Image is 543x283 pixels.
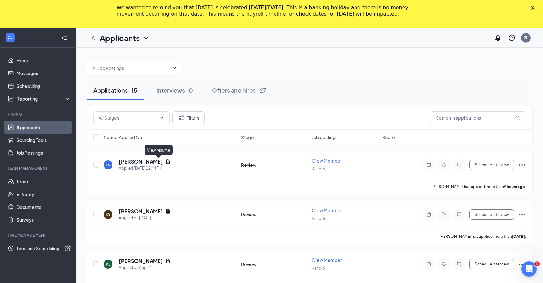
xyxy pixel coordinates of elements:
div: TN [106,162,111,168]
svg: ChevronDown [142,34,150,42]
svg: Ellipses [518,161,526,169]
div: Hiring [8,111,70,117]
p: [PERSON_NAME] has applied more than . [439,234,526,239]
b: [DATE] [512,234,525,239]
span: Score [382,134,395,140]
input: All Stages [99,114,157,121]
b: 9 hours ago [504,184,525,189]
a: Team [17,175,71,188]
span: Kandi 6 [312,216,325,221]
svg: Ellipses [518,211,526,218]
div: Team Management [8,166,70,171]
svg: Tag [440,162,448,167]
div: Review [241,211,308,218]
span: Name · Applied On [104,134,142,140]
span: Crew Member [312,208,342,213]
svg: ChevronDown [159,115,164,120]
svg: WorkstreamLogo [7,34,13,41]
input: Search in applications [431,111,526,124]
svg: Note [425,212,432,217]
a: Time and SchedulingExternalLink [17,242,71,255]
svg: Document [166,209,171,214]
span: Kandi 6 [312,266,325,271]
span: Kandi 6 [312,166,325,171]
a: Scheduling [17,80,71,92]
div: Interviews · 0 [156,86,193,94]
div: Applied on Aug 14 [119,265,171,271]
div: Applications · 15 [93,86,137,94]
input: All Job Postings [92,65,169,72]
svg: ChevronDown [172,66,177,71]
svg: Collapse [61,35,68,41]
button: Filter Filters [172,111,205,124]
div: Applied on [DATE] [119,215,171,221]
svg: ChatInactive [455,162,463,167]
div: Review [241,261,308,267]
div: Reporting [17,96,71,102]
a: Documents [17,201,71,213]
a: Job Postings [17,146,71,159]
iframe: Intercom live chat [521,261,537,277]
h5: [PERSON_NAME] [119,258,163,265]
a: E-Verify [17,188,71,201]
div: ZL [524,35,528,40]
a: Messages [17,67,71,80]
a: Surveys [17,213,71,226]
h5: [PERSON_NAME] [119,208,163,215]
svg: Notifications [494,34,502,42]
div: Review [241,162,308,168]
svg: Tag [440,212,448,217]
button: Schedule Interview [469,259,514,269]
span: Crew Member [312,158,342,164]
div: Close [531,6,537,10]
span: Stage [241,134,254,140]
div: KL [106,262,110,267]
svg: Filter [178,114,185,122]
button: Schedule Interview [469,209,514,220]
p: [PERSON_NAME] has applied more than . [431,184,526,189]
div: IO [106,212,110,217]
svg: ChatInactive [455,212,463,217]
div: We wanted to remind you that [DATE] is celebrated [DATE][DATE]. This is a banking holiday and the... [117,4,417,17]
h5: [PERSON_NAME] [119,158,163,165]
span: Job posting [312,134,336,140]
svg: ChevronLeft [90,34,97,42]
span: 1 [534,261,540,266]
div: Applied [DATE] 12:44 PM [119,165,171,172]
a: Sourcing Tools [17,134,71,146]
div: Offers and hires · 27 [212,86,266,94]
svg: ChatInactive [455,262,463,267]
h1: Applicants [100,32,140,43]
button: Schedule Interview [469,160,514,170]
svg: QuestionInfo [508,34,516,42]
svg: Note [425,162,432,167]
svg: Document [166,159,171,164]
span: Crew Member [312,257,342,263]
div: TIME MANAGEMENT [8,232,70,238]
svg: MagnifyingGlass [515,115,520,120]
svg: Tag [440,262,448,267]
svg: Document [166,258,171,264]
a: Home [17,54,71,67]
svg: Analysis [8,96,14,102]
svg: Ellipses [518,260,526,268]
a: Applicants [17,121,71,134]
div: View resume [145,145,173,155]
svg: Note [425,262,432,267]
